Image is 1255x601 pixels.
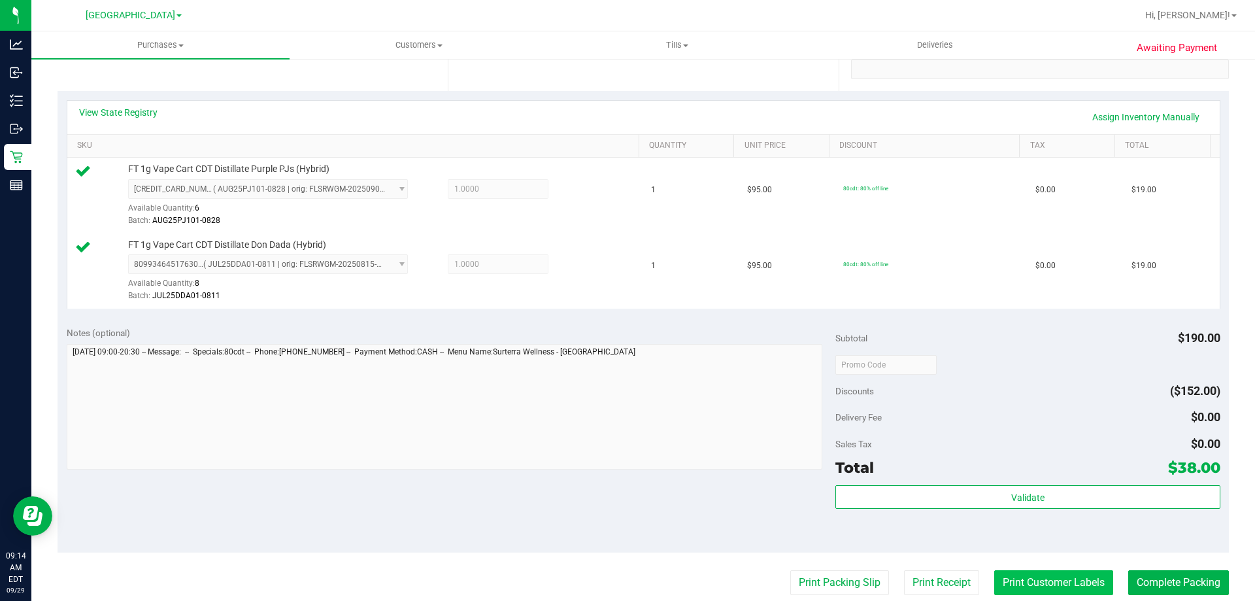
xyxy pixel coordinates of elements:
[290,39,547,51] span: Customers
[835,485,1220,509] button: Validate
[747,184,772,196] span: $95.00
[1035,260,1056,272] span: $0.00
[747,260,772,272] span: $95.00
[86,10,175,21] span: [GEOGRAPHIC_DATA]
[31,39,290,51] span: Purchases
[10,150,23,163] inline-svg: Retail
[904,570,979,595] button: Print Receipt
[835,458,874,477] span: Total
[10,66,23,79] inline-svg: Inbound
[6,585,25,595] p: 09/29
[899,39,971,51] span: Deliveries
[79,106,158,119] a: View State Registry
[1125,141,1205,151] a: Total
[994,570,1113,595] button: Print Customer Labels
[835,355,937,375] input: Promo Code
[651,260,656,272] span: 1
[6,550,25,585] p: 09:14 AM EDT
[10,94,23,107] inline-svg: Inventory
[67,328,130,338] span: Notes (optional)
[1191,437,1220,451] span: $0.00
[1145,10,1230,20] span: Hi, [PERSON_NAME]!
[806,31,1064,59] a: Deliveries
[548,31,806,59] a: Tills
[10,179,23,192] inline-svg: Reports
[1011,492,1045,503] span: Validate
[31,31,290,59] a: Purchases
[1191,410,1220,424] span: $0.00
[745,141,824,151] a: Unit Price
[1168,458,1220,477] span: $38.00
[10,38,23,51] inline-svg: Analytics
[1131,184,1156,196] span: $19.00
[1030,141,1110,151] a: Tax
[195,203,199,213] span: 6
[152,291,220,300] span: JUL25DDA01-0811
[1084,106,1208,128] a: Assign Inventory Manually
[128,291,150,300] span: Batch:
[835,439,872,449] span: Sales Tax
[13,496,52,536] iframe: Resource center
[10,122,23,135] inline-svg: Outbound
[843,261,888,267] span: 80cdt: 80% off line
[1128,570,1229,595] button: Complete Packing
[1131,260,1156,272] span: $19.00
[128,216,150,225] span: Batch:
[77,141,633,151] a: SKU
[1178,331,1220,345] span: $190.00
[548,39,805,51] span: Tills
[290,31,548,59] a: Customers
[843,185,888,192] span: 80cdt: 80% off line
[1035,184,1056,196] span: $0.00
[1137,41,1217,56] span: Awaiting Payment
[790,570,889,595] button: Print Packing Slip
[835,333,867,343] span: Subtotal
[649,141,729,151] a: Quantity
[651,184,656,196] span: 1
[128,239,326,251] span: FT 1g Vape Cart CDT Distillate Don Dada (Hybrid)
[839,141,1014,151] a: Discount
[835,412,882,422] span: Delivery Fee
[128,163,329,175] span: FT 1g Vape Cart CDT Distillate Purple PJs (Hybrid)
[128,199,422,224] div: Available Quantity:
[128,274,422,300] div: Available Quantity:
[152,216,220,225] span: AUG25PJ101-0828
[835,379,874,403] span: Discounts
[195,279,199,288] span: 8
[1170,384,1220,398] span: ($152.00)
